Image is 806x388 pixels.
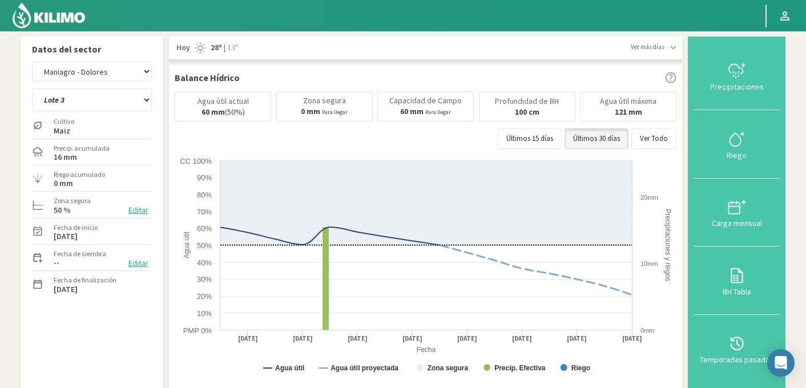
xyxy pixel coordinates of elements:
[275,364,304,372] text: Agua útil
[571,364,590,372] text: Riego
[54,207,71,214] label: 50 %
[425,108,451,116] small: Para llegar
[348,334,368,343] text: [DATE]
[175,71,240,84] p: Balance Hídrico
[54,169,105,180] label: Riego acumulado
[54,223,98,233] label: Fecha de inicio
[694,42,780,110] button: Precipitaciones
[694,110,780,178] button: Riego
[640,194,658,201] text: 20mm
[11,2,86,29] img: Kilimo
[694,315,780,383] button: Temporadas pasadas
[175,42,190,54] span: Hoy
[694,246,780,314] button: BH Tabla
[767,349,795,377] div: Open Intercom Messenger
[697,355,776,363] div: Temporadas pasadas
[197,241,212,250] text: 50%
[565,128,628,149] button: Últimos 30 días
[417,346,436,354] text: Fecha
[303,96,346,105] p: Zona segura
[664,209,672,281] text: Precipitaciones y riegos
[697,288,776,296] div: BH Tabla
[622,334,642,343] text: [DATE]
[389,96,462,105] p: Capacidad de Campo
[197,191,212,199] text: 80%
[197,258,212,267] text: 40%
[183,232,191,258] text: Agua útil
[54,259,59,266] label: --
[515,107,539,117] b: 100 cm
[512,334,532,343] text: [DATE]
[54,233,78,240] label: [DATE]
[197,224,212,233] text: 60%
[54,275,116,285] label: Fecha de finalización
[54,196,91,206] label: Zona segura
[54,143,110,153] label: Precip. acumulada
[631,42,664,52] span: Ver más días
[631,128,676,149] button: Ver Todo
[198,97,249,106] p: Agua útil actual
[400,106,424,116] b: 60 mm
[201,107,225,117] b: 60 mm
[197,292,212,301] text: 20%
[211,42,222,52] strong: 28º
[495,97,559,106] p: Profundidad de BH
[125,204,152,217] button: Editar
[402,334,422,343] text: [DATE]
[183,326,212,335] text: PMP 0%
[54,180,73,187] label: 0 mm
[197,275,212,284] text: 30%
[494,364,546,372] text: Precip. Efectiva
[201,108,245,116] p: (50%)
[697,219,776,227] div: Carga mensual
[197,173,212,182] text: 90%
[197,208,212,216] text: 70%
[457,334,477,343] text: [DATE]
[224,42,225,54] span: |
[125,257,152,270] button: Editar
[697,83,776,91] div: Precipitaciones
[567,334,587,343] text: [DATE]
[32,42,152,56] p: Datos del sector
[301,106,320,116] b: 0 mm
[331,364,398,372] text: Agua útil proyectada
[640,260,658,267] text: 10mm
[640,327,654,334] text: 0mm
[293,334,313,343] text: [DATE]
[600,97,656,106] p: Agua útil máxima
[54,127,74,135] label: Maiz
[54,116,74,127] label: Cultivo
[180,157,212,165] text: CC 100%
[697,151,776,159] div: Riego
[197,309,212,318] text: 10%
[428,364,469,372] text: Zona segura
[54,286,78,293] label: [DATE]
[322,108,348,116] small: Para llegar
[615,107,642,117] b: 121 mm
[238,334,258,343] text: [DATE]
[54,153,77,161] label: 16 mm
[54,249,106,259] label: Fecha de siembra
[694,179,780,246] button: Carga mensual
[225,42,238,54] span: 13º
[498,128,562,149] button: Últimos 15 días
